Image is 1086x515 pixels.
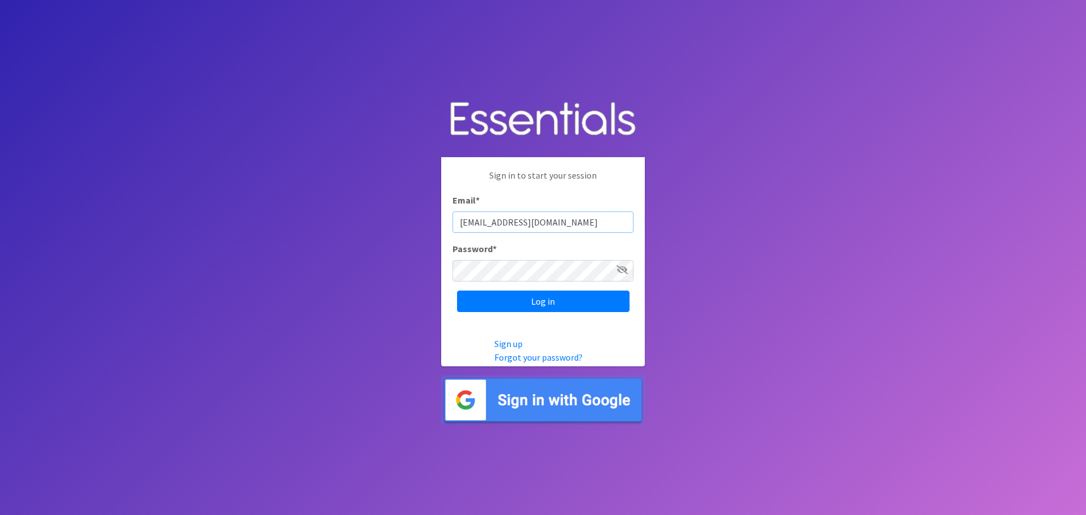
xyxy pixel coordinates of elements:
[453,168,633,193] p: Sign in to start your session
[493,243,497,254] abbr: required
[453,242,497,256] label: Password
[441,90,645,149] img: Human Essentials
[494,338,523,349] a: Sign up
[494,352,583,363] a: Forgot your password?
[476,194,480,206] abbr: required
[441,375,645,425] img: Sign in with Google
[453,193,480,207] label: Email
[457,291,630,312] input: Log in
